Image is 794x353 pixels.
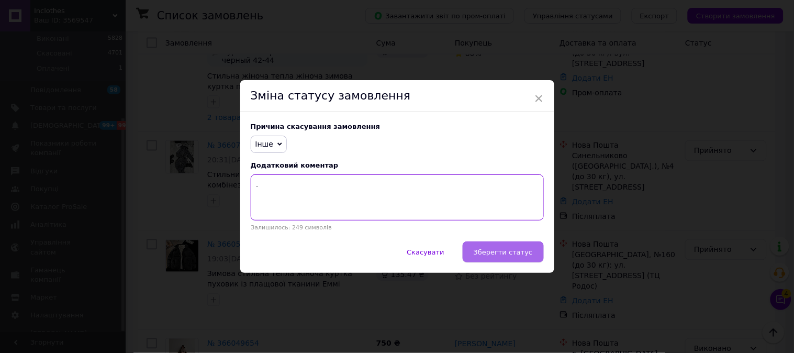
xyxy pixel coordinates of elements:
span: Зберегти статус [474,248,533,256]
textarea: . [251,174,544,220]
span: Інше [255,140,274,148]
span: Скасувати [407,248,444,256]
span: × [534,90,544,107]
div: Додатковий коментар [251,161,544,169]
div: Зміна статусу замовлення [240,80,554,112]
button: Скасувати [396,241,455,262]
button: Зберегти статус [463,241,544,262]
div: Причина скасування замовлення [251,123,544,130]
p: Залишилось: 249 символів [251,224,544,231]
